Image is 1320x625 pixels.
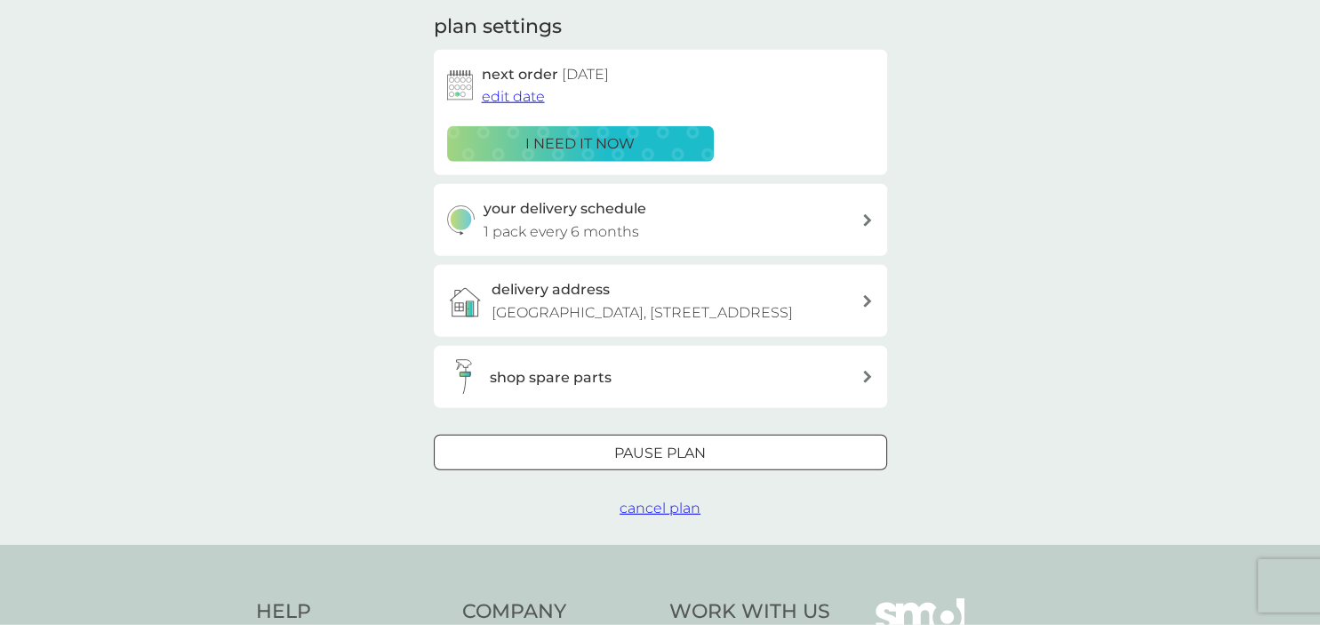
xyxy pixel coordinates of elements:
span: [DATE] [562,66,609,83]
h3: delivery address [492,278,610,301]
a: delivery address[GEOGRAPHIC_DATA], [STREET_ADDRESS] [434,265,887,337]
h2: next order [482,63,609,86]
h3: your delivery schedule [484,197,646,220]
button: edit date [482,85,545,108]
h2: plan settings [434,13,562,41]
button: your delivery schedule1 pack every 6 months [434,184,887,256]
p: Pause plan [614,442,706,465]
p: i need it now [525,132,635,156]
button: shop spare parts [434,346,887,408]
button: i need it now [447,126,714,162]
button: cancel plan [620,497,700,520]
button: Pause plan [434,435,887,470]
h3: shop spare parts [490,366,612,389]
p: [GEOGRAPHIC_DATA], [STREET_ADDRESS] [492,301,793,325]
p: 1 pack every 6 months [484,220,639,244]
span: edit date [482,88,545,105]
span: cancel plan [620,500,700,517]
